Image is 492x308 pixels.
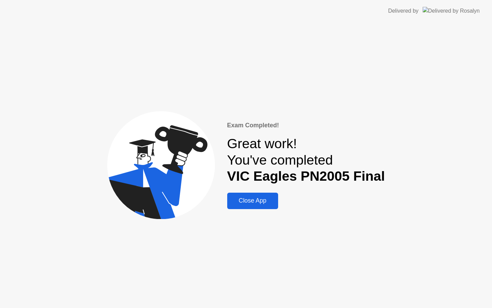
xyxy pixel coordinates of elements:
div: Close App [229,197,276,204]
b: VIC Eagles PN2005 Final [227,168,385,183]
img: Delivered by Rosalyn [423,7,480,15]
div: Delivered by [388,7,419,15]
div: Great work! You've completed [227,136,385,184]
div: Exam Completed! [227,121,385,130]
button: Close App [227,193,278,209]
